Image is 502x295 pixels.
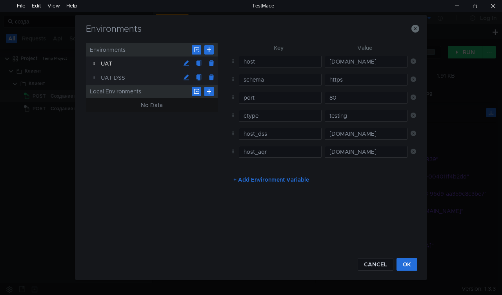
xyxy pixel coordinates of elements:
[86,43,218,56] div: Environments
[322,43,407,53] th: Value
[101,71,180,85] div: UAT DSS
[101,56,180,71] div: UAT
[236,43,322,53] th: Key
[141,100,163,110] div: No Data
[85,24,417,34] h3: Environments
[86,85,218,98] div: Local Environments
